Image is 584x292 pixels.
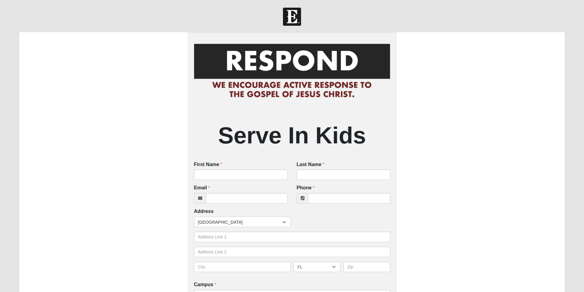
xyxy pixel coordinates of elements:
[194,161,223,168] label: First Name
[194,38,390,104] img: RespondCardHeader.png
[194,281,216,288] label: Campus
[297,184,315,192] label: Phone
[343,262,390,272] input: Zip
[194,262,291,272] input: City
[297,161,325,168] label: Last Name
[283,8,301,26] img: Church of Eleven22 Logo
[198,217,282,227] span: [GEOGRAPHIC_DATA]
[194,232,390,242] input: Address Line 1
[194,208,214,215] label: Address
[194,184,210,192] label: Email
[194,121,390,149] h2: Serve In Kids
[194,247,390,257] input: Address Line 2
